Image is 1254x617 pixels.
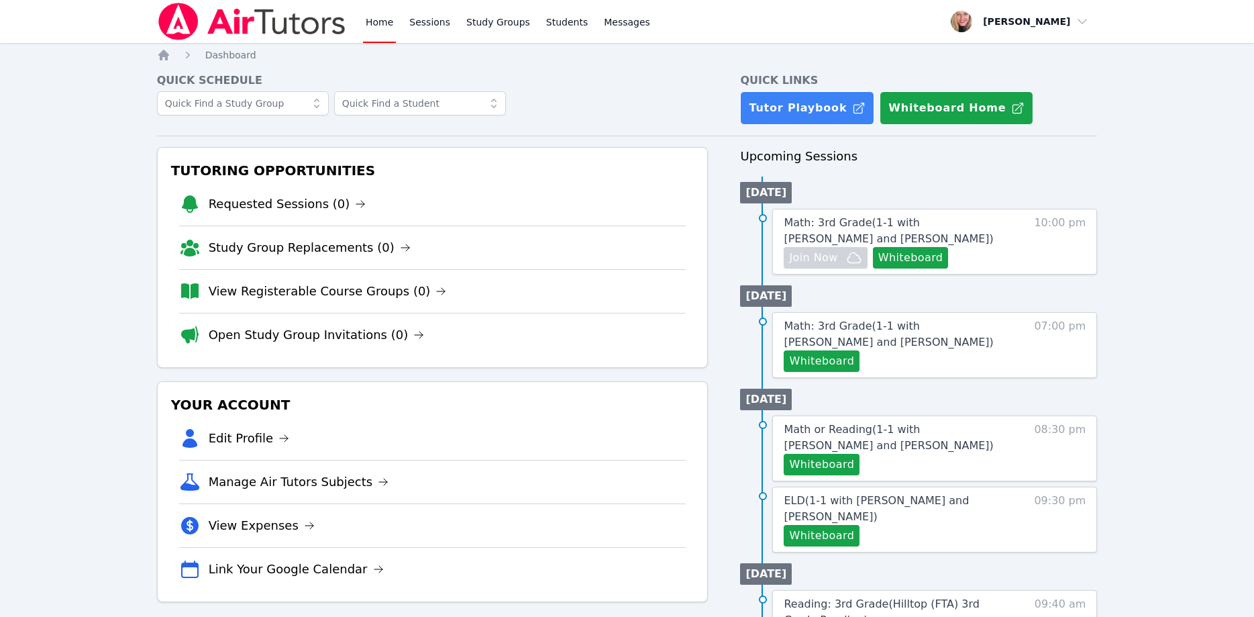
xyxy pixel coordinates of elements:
span: Join Now [789,250,837,266]
a: Study Group Replacements (0) [209,238,411,257]
a: Math: 3rd Grade(1-1 with [PERSON_NAME] and [PERSON_NAME]) [784,215,1010,247]
nav: Breadcrumb [157,48,1098,62]
input: Quick Find a Student [334,91,506,115]
li: [DATE] [740,285,792,307]
a: View Registerable Course Groups (0) [209,282,447,301]
a: Open Study Group Invitations (0) [209,326,425,344]
a: Math: 3rd Grade(1-1 with [PERSON_NAME] and [PERSON_NAME]) [784,318,1010,350]
h4: Quick Links [740,73,1097,89]
span: 09:30 pm [1034,493,1086,547]
button: Whiteboard [784,525,859,547]
a: Dashboard [205,48,256,62]
span: ELD ( 1-1 with [PERSON_NAME] and [PERSON_NAME] ) [784,494,969,523]
button: Whiteboard [873,247,949,269]
span: 08:30 pm [1034,422,1086,475]
a: Tutor Playbook [740,91,874,125]
h3: Tutoring Opportunities [168,158,697,183]
span: Messages [604,15,650,29]
li: [DATE] [740,389,792,410]
a: View Expenses [209,516,315,535]
span: Math: 3rd Grade ( 1-1 with [PERSON_NAME] and [PERSON_NAME] ) [784,216,993,245]
a: Requested Sessions (0) [209,195,366,213]
a: Manage Air Tutors Subjects [209,473,389,491]
a: Link Your Google Calendar [209,560,384,579]
a: ELD(1-1 with [PERSON_NAME] and [PERSON_NAME]) [784,493,1010,525]
button: Whiteboard [784,350,859,372]
a: Edit Profile [209,429,290,448]
img: Air Tutors [157,3,347,40]
span: Math or Reading ( 1-1 with [PERSON_NAME] and [PERSON_NAME] ) [784,423,993,452]
button: Whiteboard [784,454,859,475]
h3: Upcoming Sessions [740,147,1097,166]
span: 07:00 pm [1034,318,1086,372]
li: [DATE] [740,182,792,203]
h3: Your Account [168,393,697,417]
li: [DATE] [740,563,792,585]
button: Whiteboard Home [880,91,1033,125]
h4: Quick Schedule [157,73,709,89]
span: Dashboard [205,50,256,60]
input: Quick Find a Study Group [157,91,329,115]
span: 10:00 pm [1034,215,1086,269]
a: Math or Reading(1-1 with [PERSON_NAME] and [PERSON_NAME]) [784,422,1010,454]
span: Math: 3rd Grade ( 1-1 with [PERSON_NAME] and [PERSON_NAME] ) [784,320,993,348]
button: Join Now [784,247,867,269]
